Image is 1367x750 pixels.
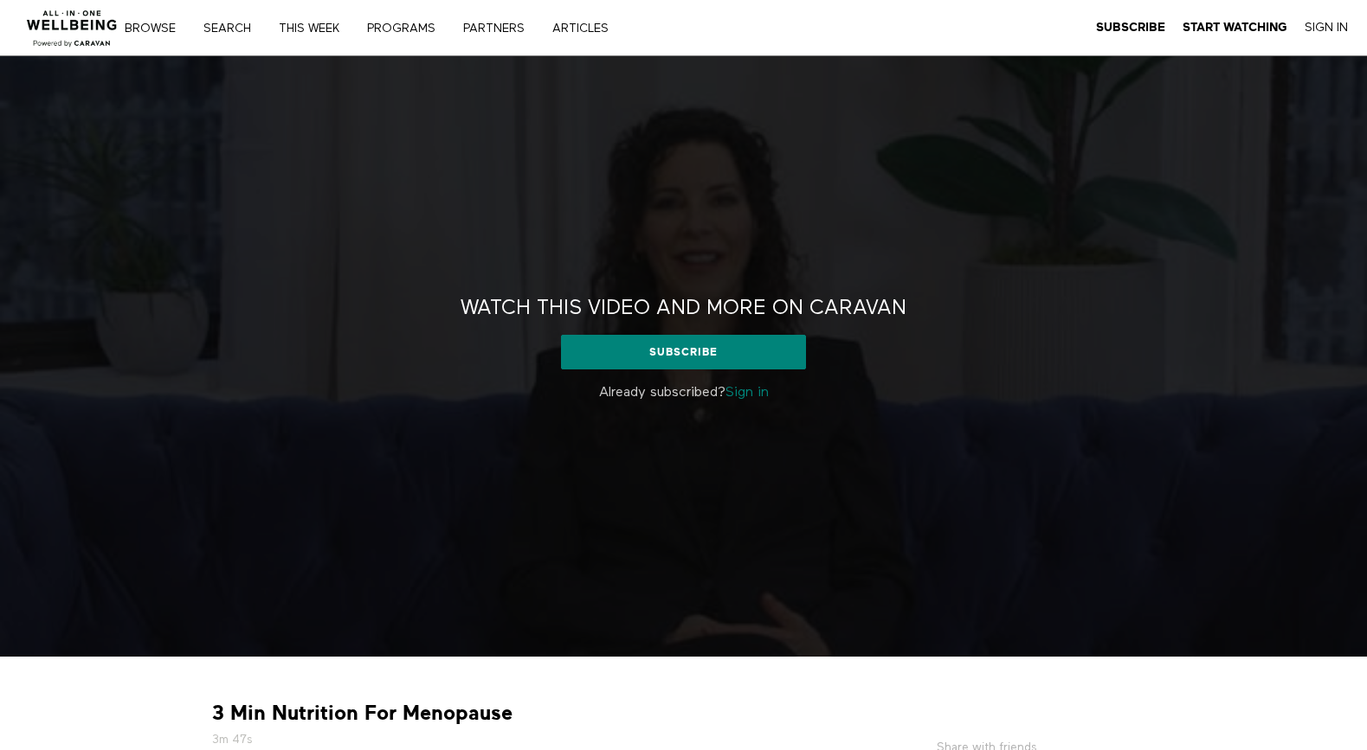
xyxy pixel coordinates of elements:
strong: Subscribe [1096,21,1165,34]
strong: 3 Min Nutrition For Menopause [212,700,513,727]
a: Subscribe [561,335,806,369]
a: ARTICLES [546,22,627,35]
a: Browse [119,22,194,35]
a: Sign In [1305,20,1348,35]
a: PARTNERS [457,22,543,35]
a: THIS WEEK [273,22,358,35]
h2: Watch this video and more on CARAVAN [461,295,906,322]
a: Subscribe [1096,20,1165,35]
a: Start Watching [1183,20,1287,35]
a: PROGRAMS [361,22,454,35]
a: Search [197,22,269,35]
strong: Start Watching [1183,21,1287,34]
p: Already subscribed? [429,382,939,403]
h5: 3m 47s [212,731,792,748]
a: Sign in [725,386,769,400]
nav: Primary [137,19,644,36]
